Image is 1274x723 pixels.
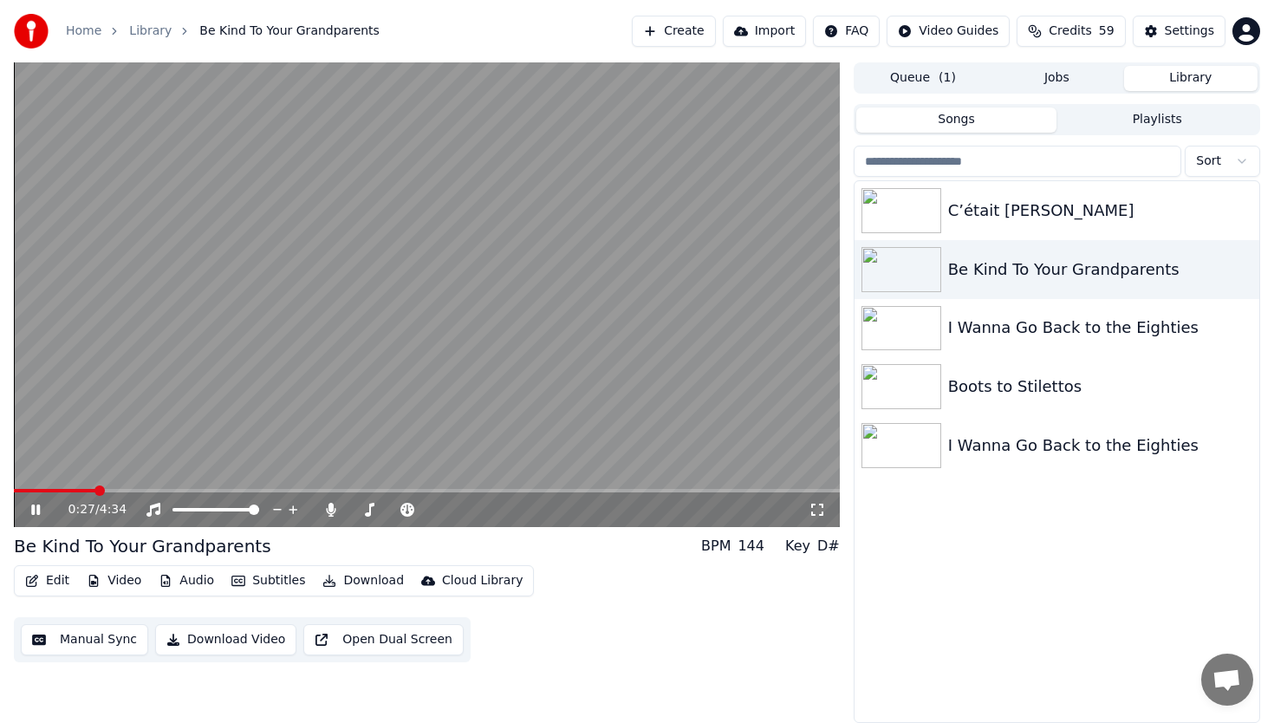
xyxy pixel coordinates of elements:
button: Credits59 [1017,16,1125,47]
button: Jobs [990,66,1123,91]
button: Settings [1133,16,1225,47]
button: Import [723,16,806,47]
span: 4:34 [100,501,127,518]
span: Sort [1196,153,1221,170]
div: C’était [PERSON_NAME] [948,199,1252,223]
div: D# [817,536,840,557]
button: Songs [856,107,1057,133]
button: Edit [18,569,76,593]
a: Open chat [1201,654,1253,706]
div: Be Kind To Your Grandparents [948,257,1252,282]
button: Library [1124,66,1258,91]
div: Cloud Library [442,572,523,589]
button: Open Dual Screen [303,624,464,655]
button: Playlists [1056,107,1258,133]
a: Library [129,23,172,40]
button: Video Guides [887,16,1010,47]
a: Home [66,23,101,40]
div: 144 [738,536,764,557]
button: Manual Sync [21,624,148,655]
div: BPM [701,536,731,557]
span: Credits [1049,23,1091,40]
div: Settings [1165,23,1214,40]
button: FAQ [813,16,880,47]
div: Key [785,536,810,557]
button: Create [632,16,716,47]
button: Download [315,569,411,593]
button: Video [80,569,148,593]
span: 0:27 [68,501,95,518]
span: ( 1 ) [939,69,956,87]
div: I Wanna Go Back to the Eighties [948,433,1252,458]
button: Download Video [155,624,296,655]
button: Subtitles [224,569,312,593]
button: Audio [152,569,221,593]
button: Queue [856,66,990,91]
div: Be Kind To Your Grandparents [14,534,271,558]
nav: breadcrumb [66,23,380,40]
span: Be Kind To Your Grandparents [199,23,380,40]
img: youka [14,14,49,49]
div: Boots to Stilettos [948,375,1252,399]
div: / [68,501,110,518]
div: I Wanna Go Back to the Eighties [948,316,1252,340]
span: 59 [1099,23,1115,40]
